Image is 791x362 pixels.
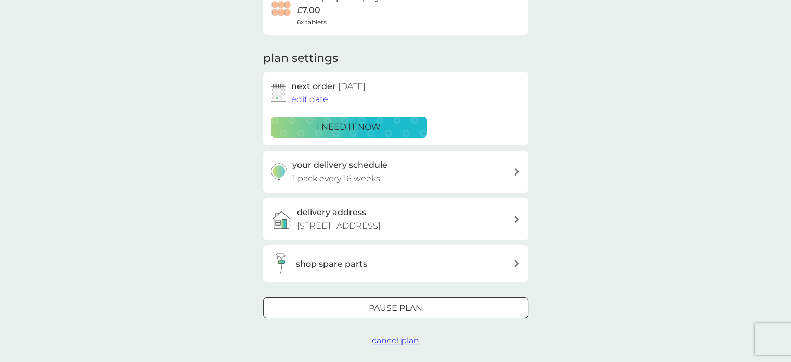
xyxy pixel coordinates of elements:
a: delivery address[STREET_ADDRESS] [263,198,528,240]
button: shop spare parts [263,245,528,282]
button: your delivery schedule1 pack every 16 weeks [263,151,528,193]
p: i need it now [317,120,381,134]
h2: next order [291,80,366,93]
p: Pause plan [369,302,422,315]
h3: shop spare parts [296,257,367,271]
button: Pause plan [263,297,528,318]
span: edit date [291,94,328,104]
span: 6x tablets [297,17,327,27]
span: cancel plan [372,335,419,345]
p: £7.00 [297,4,320,17]
p: 1 pack every 16 weeks [292,172,380,185]
h3: your delivery schedule [292,158,387,172]
button: edit date [291,93,328,106]
span: [DATE] [338,81,366,91]
button: cancel plan [372,334,419,347]
p: [STREET_ADDRESS] [297,219,381,233]
h2: plan settings [263,51,338,67]
button: i need it now [271,117,427,138]
h3: delivery address [297,206,366,219]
